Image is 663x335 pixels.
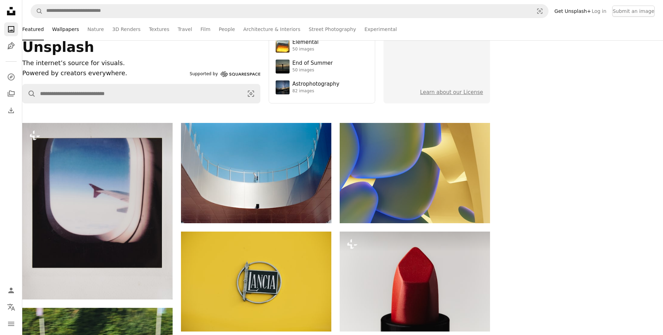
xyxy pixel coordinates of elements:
a: End of Summer50 images [276,60,368,73]
a: View from an airplane window, looking at the wing. [22,208,173,214]
a: Street Photography [309,18,356,40]
a: Abstract organic shapes with blue and yellow gradients [340,170,490,176]
button: Submit an image [612,6,655,17]
a: Modern architecture with a person on a balcony [181,170,331,176]
div: 50 images [292,47,318,52]
a: Experimental [364,18,397,40]
a: Elemental50 images [276,39,368,53]
form: Find visuals sitewide [22,84,260,103]
a: People [219,18,235,40]
img: premium_photo-1751985761161-8a269d884c29 [276,39,290,53]
a: Photos [4,22,18,36]
a: Download History [4,103,18,117]
button: Visual search [531,5,548,18]
p: Powered by creators everywhere. [22,68,187,78]
img: View from an airplane window, looking at the wing. [22,123,173,299]
a: Lancia logo on a yellow background [181,278,331,285]
a: Explore [4,70,18,84]
form: Find visuals sitewide [31,4,548,18]
img: Modern architecture with a person on a balcony [181,123,331,223]
a: Nature [87,18,104,40]
div: Astrophotography [292,81,339,88]
a: Supported by [190,70,260,78]
button: Visual search [242,84,260,103]
img: Close-up of a red lipstick bullet [340,232,490,332]
div: Elemental [292,39,318,46]
a: Travel [177,18,192,40]
a: Astrophotography82 images [276,80,368,94]
a: Architecture & Interiors [243,18,300,40]
a: Illustrations [4,39,18,53]
a: Get Unsplash+ [554,6,591,17]
button: Search Unsplash [23,84,36,103]
a: 3D Renders [112,18,141,40]
a: Log in [591,6,607,17]
a: Textures [149,18,169,40]
div: End of Summer [292,60,333,67]
a: Learn about our License [420,89,483,95]
img: premium_photo-1754398386796-ea3dec2a6302 [276,60,290,73]
h1: The internet’s source for visuals. [22,58,187,68]
a: Close-up of a red lipstick bullet [340,278,490,285]
button: Language [4,300,18,314]
a: Home — Unsplash [4,4,18,20]
img: photo-1538592487700-be96de73306f [276,80,290,94]
div: 50 images [292,68,333,73]
button: Menu [4,317,18,331]
div: 82 images [292,88,339,94]
img: Lancia logo on a yellow background [181,232,331,332]
span: Unsplash [22,39,94,55]
a: Log in / Sign up [4,283,18,297]
img: Abstract organic shapes with blue and yellow gradients [340,123,490,223]
button: Search Unsplash [31,5,43,18]
a: Collections [4,87,18,101]
a: Wallpapers [52,18,79,40]
a: Film [200,18,210,40]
